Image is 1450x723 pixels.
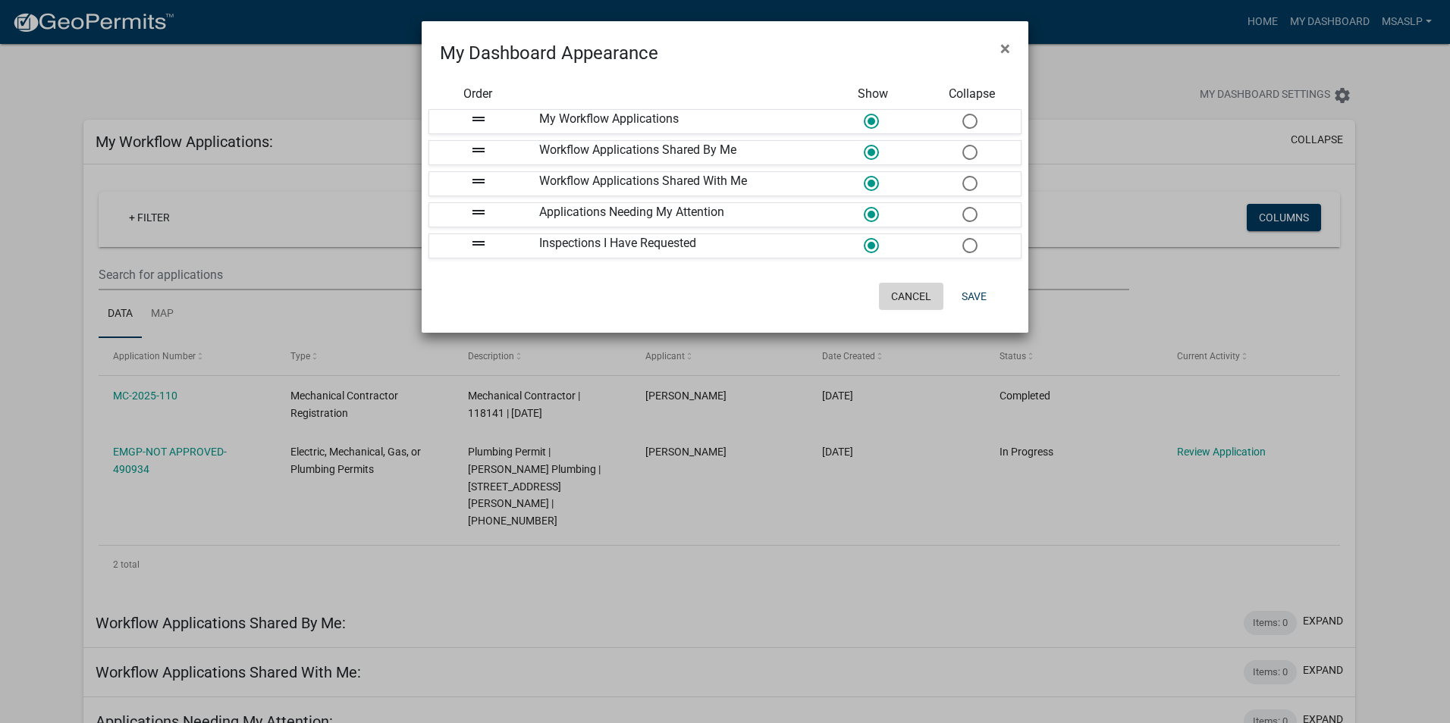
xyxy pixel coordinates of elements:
[923,85,1022,103] div: Collapse
[528,203,824,227] div: Applications Needing My Attention
[1000,38,1010,59] span: ×
[469,172,488,190] i: drag_handle
[824,85,922,103] div: Show
[469,110,488,128] i: drag_handle
[528,110,824,133] div: My Workflow Applications
[469,234,488,252] i: drag_handle
[879,283,943,310] button: Cancel
[988,27,1022,70] button: Close
[528,172,824,196] div: Workflow Applications Shared With Me
[528,141,824,164] div: Workflow Applications Shared By Me
[469,203,488,221] i: drag_handle
[469,141,488,159] i: drag_handle
[949,283,999,310] button: Save
[428,85,527,103] div: Order
[440,39,658,67] h4: My Dashboard Appearance
[528,234,824,258] div: Inspections I Have Requested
